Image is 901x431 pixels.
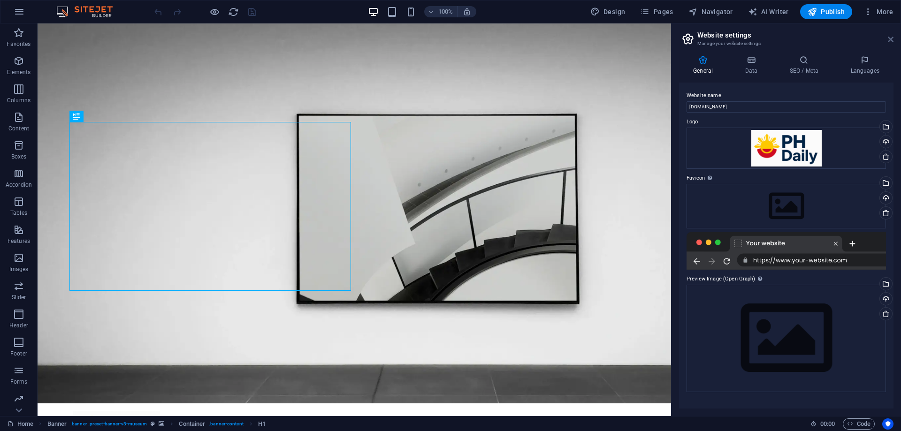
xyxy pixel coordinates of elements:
a: Click to cancel selection. Double-click to open Pages [8,418,33,430]
span: Code [847,418,870,430]
div: Select files from the file manager, stock photos, or upload file(s) [687,285,886,392]
p: Features [8,237,30,245]
span: More [863,7,893,16]
input: Name... [687,101,886,113]
p: Footer [10,350,27,357]
span: Pages [640,7,673,16]
div: ph-dailylogo-gT2bHkOcLoozo018dfcGwA.png [687,128,886,169]
h3: Manage your website settings [697,39,875,48]
p: Forms [10,378,27,386]
p: Boxes [11,153,27,160]
button: Navigator [685,4,737,19]
h4: Data [731,55,775,75]
i: Reload page [228,7,239,17]
span: 00 00 [820,418,835,430]
span: Click to select. Double-click to edit [179,418,205,430]
h4: SEO / Meta [775,55,836,75]
button: Pages [636,4,677,19]
p: Columns [7,97,31,104]
button: Usercentrics [882,418,893,430]
label: Preview Image (Open Graph) [687,273,886,285]
div: Design (Ctrl+Alt+Y) [587,4,629,19]
span: Publish [808,7,845,16]
h6: 100% [438,6,453,17]
img: Editor Logo [54,6,124,17]
button: AI Writer [744,4,793,19]
button: 100% [424,6,458,17]
span: Navigator [688,7,733,16]
nav: breadcrumb [47,418,266,430]
button: Click here to leave preview mode and continue editing [209,6,220,17]
span: Click to select. Double-click to edit [258,418,266,430]
button: More [860,4,897,19]
span: Design [590,7,626,16]
label: Logo [687,116,886,128]
p: Tables [10,209,27,217]
i: This element contains a background [159,421,164,426]
label: Website name [687,90,886,101]
label: Favicon [687,173,886,184]
h4: Languages [836,55,893,75]
span: : [827,420,828,427]
p: Images [9,265,29,273]
span: Click to select. Double-click to edit [47,418,67,430]
p: Accordion [6,181,32,189]
span: AI Writer [748,7,789,16]
h2: Website settings [697,31,893,39]
button: Code [843,418,875,430]
p: Header [9,322,28,329]
p: Slider [12,294,26,301]
span: . banner .preset-banner-v3-museum [70,418,147,430]
p: Favorites [7,40,31,48]
i: On resize automatically adjust zoom level to fit chosen device. [463,8,471,16]
p: Content [8,125,29,132]
h6: Session time [810,418,835,430]
span: . banner-content [209,418,243,430]
div: Select files from the file manager, stock photos, or upload file(s) [687,184,886,228]
button: Design [587,4,629,19]
button: reload [228,6,239,17]
h4: General [679,55,731,75]
p: Elements [7,68,31,76]
button: Publish [800,4,852,19]
i: This element is a customizable preset [151,421,155,426]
